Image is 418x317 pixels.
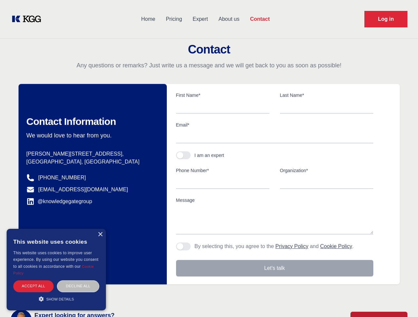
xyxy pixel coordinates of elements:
[57,280,99,292] div: Decline all
[213,11,245,28] a: About us
[13,296,99,302] div: Show details
[364,11,407,27] a: Request Demo
[176,260,373,276] button: Let's talk
[136,11,161,28] a: Home
[26,150,156,158] p: [PERSON_NAME][STREET_ADDRESS],
[320,243,352,249] a: Cookie Policy
[13,251,98,269] span: This website uses cookies to improve user experience. By using our website you consent to all coo...
[176,167,269,174] label: Phone Number*
[275,243,308,249] a: Privacy Policy
[245,11,275,28] a: Contact
[176,122,373,128] label: Email*
[195,242,354,250] p: By selecting this, you agree to the and .
[26,131,156,139] p: We would love to hear from you.
[26,197,92,205] a: @knowledgegategroup
[38,174,86,182] a: [PHONE_NUMBER]
[280,92,373,98] label: Last Name*
[176,92,269,98] label: First Name*
[98,232,103,237] div: Close
[46,297,74,301] span: Show details
[13,280,54,292] div: Accept all
[195,152,224,158] div: I am an expert
[187,11,213,28] a: Expert
[13,234,99,250] div: This website uses cookies
[176,197,373,203] label: Message
[280,167,373,174] label: Organization*
[8,43,410,56] h2: Contact
[8,61,410,69] p: Any questions or remarks? Just write us a message and we will get back to you as soon as possible!
[38,186,128,194] a: [EMAIL_ADDRESS][DOMAIN_NAME]
[26,158,156,166] p: [GEOGRAPHIC_DATA], [GEOGRAPHIC_DATA]
[161,11,187,28] a: Pricing
[11,14,46,24] a: KOL Knowledge Platform: Talk to Key External Experts (KEE)
[26,116,156,127] h2: Contact Information
[385,285,418,317] iframe: Chat Widget
[13,264,94,275] a: Cookie Policy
